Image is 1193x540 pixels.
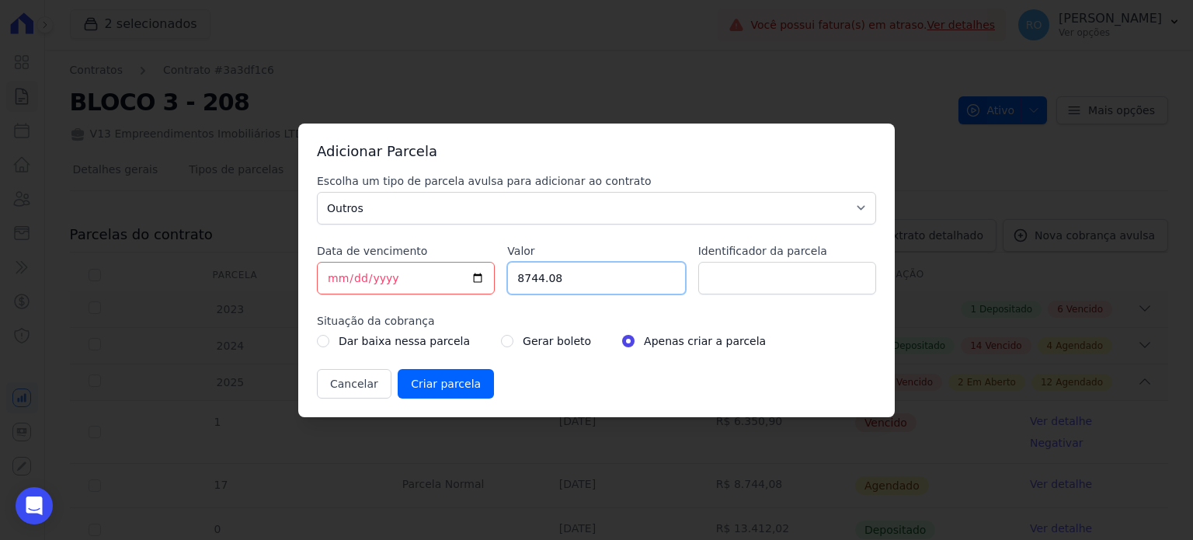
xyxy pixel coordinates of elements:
label: Gerar boleto [523,332,591,350]
div: Open Intercom Messenger [16,487,53,524]
label: Valor [507,243,685,259]
h3: Adicionar Parcela [317,142,876,161]
label: Situação da cobrança [317,313,876,329]
label: Identificador da parcela [698,243,876,259]
button: Cancelar [317,369,391,399]
label: Dar baixa nessa parcela [339,332,470,350]
label: Escolha um tipo de parcela avulsa para adicionar ao contrato [317,173,876,189]
input: Criar parcela [398,369,494,399]
label: Data de vencimento [317,243,495,259]
label: Apenas criar a parcela [644,332,766,350]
